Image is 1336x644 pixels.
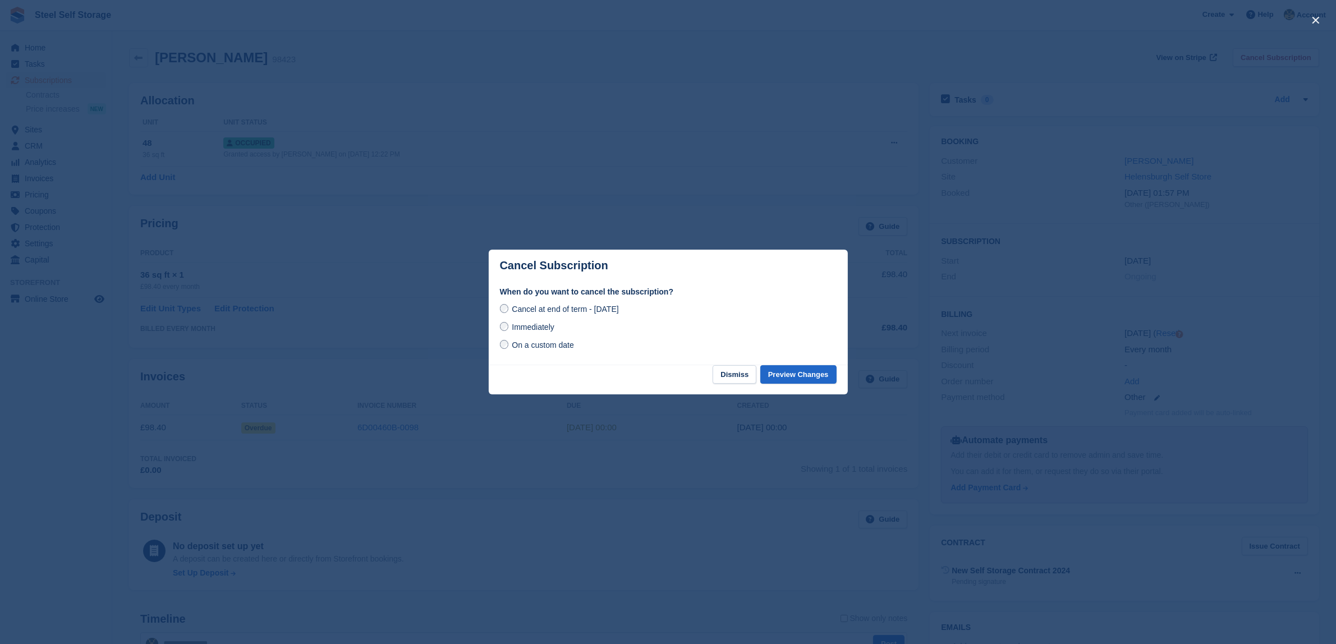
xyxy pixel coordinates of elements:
[512,341,574,349] span: On a custom date
[760,365,837,384] button: Preview Changes
[1307,11,1325,29] button: close
[500,286,837,298] label: When do you want to cancel the subscription?
[500,259,608,272] p: Cancel Subscription
[713,365,756,384] button: Dismiss
[500,322,509,331] input: Immediately
[500,304,509,313] input: Cancel at end of term - [DATE]
[500,340,509,349] input: On a custom date
[512,323,554,332] span: Immediately
[512,305,618,314] span: Cancel at end of term - [DATE]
